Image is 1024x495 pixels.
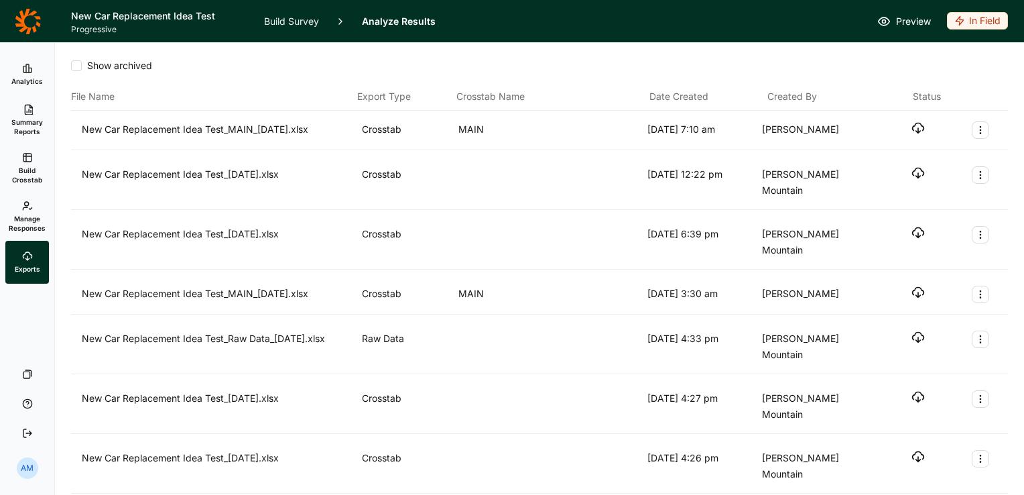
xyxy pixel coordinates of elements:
[647,286,757,303] div: [DATE] 3:30 am
[911,226,925,239] button: Download file
[82,450,357,482] div: New Car Replacement Idea Test_[DATE].xlsx
[911,331,925,344] button: Download file
[5,53,49,96] a: Analytics
[647,331,757,363] div: [DATE] 4:33 pm
[82,166,357,199] div: New Car Replacement Idea Test_[DATE].xlsx
[913,89,941,105] div: Status
[972,121,989,139] button: Export Actions
[911,166,925,180] button: Download file
[82,226,357,258] div: New Car Replacement Idea Test_[DATE].xlsx
[647,450,757,482] div: [DATE] 4:26 pm
[972,390,989,408] button: Export Actions
[11,117,44,136] span: Summary Reports
[15,264,40,274] span: Exports
[362,286,454,303] div: Crosstab
[82,121,357,139] div: New Car Replacement Idea Test_MAIN_[DATE].xlsx
[71,89,352,105] div: File Name
[5,96,49,144] a: Summary Reports
[947,12,1008,31] button: In Field
[972,226,989,243] button: Export Actions
[972,450,989,467] button: Export Actions
[972,331,989,348] button: Export Actions
[71,24,248,35] span: Progressive
[82,331,357,363] div: New Car Replacement Idea Test_Raw Data_[DATE].xlsx
[647,121,757,139] div: [DATE] 7:10 am
[362,331,454,363] div: Raw Data
[362,166,454,199] div: Crosstab
[972,166,989,184] button: Export Actions
[911,450,925,463] button: Download file
[762,331,872,363] div: [PERSON_NAME] Mountain
[762,226,872,258] div: [PERSON_NAME] Mountain
[82,390,357,423] div: New Car Replacement Idea Test_[DATE].xlsx
[762,286,872,303] div: [PERSON_NAME]
[5,241,49,284] a: Exports
[972,286,989,303] button: Export Actions
[762,390,872,423] div: [PERSON_NAME] Mountain
[82,59,152,72] span: Show archived
[947,12,1008,30] div: In Field
[362,450,454,482] div: Crosstab
[456,89,644,105] div: Crosstab Name
[647,390,757,423] div: [DATE] 4:27 pm
[5,144,49,192] a: Build Crosstab
[649,89,762,105] div: Date Created
[82,286,357,303] div: New Car Replacement Idea Test_MAIN_[DATE].xlsx
[877,13,931,30] a: Preview
[362,226,454,258] div: Crosstab
[647,226,757,258] div: [DATE] 6:39 pm
[767,89,880,105] div: Created By
[9,214,46,233] span: Manage Responses
[458,121,641,139] div: MAIN
[357,89,451,105] div: Export Type
[362,121,454,139] div: Crosstab
[11,166,44,184] span: Build Crosstab
[17,457,38,479] div: AM
[911,286,925,299] button: Download file
[911,121,925,135] button: Download file
[458,286,641,303] div: MAIN
[762,166,872,199] div: [PERSON_NAME] Mountain
[362,390,454,423] div: Crosstab
[647,166,757,199] div: [DATE] 12:22 pm
[911,390,925,404] button: Download file
[896,13,931,30] span: Preview
[762,450,872,482] div: [PERSON_NAME] Mountain
[762,121,872,139] div: [PERSON_NAME]
[5,192,49,241] a: Manage Responses
[71,8,248,24] h1: New Car Replacement Idea Test
[11,76,43,86] span: Analytics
